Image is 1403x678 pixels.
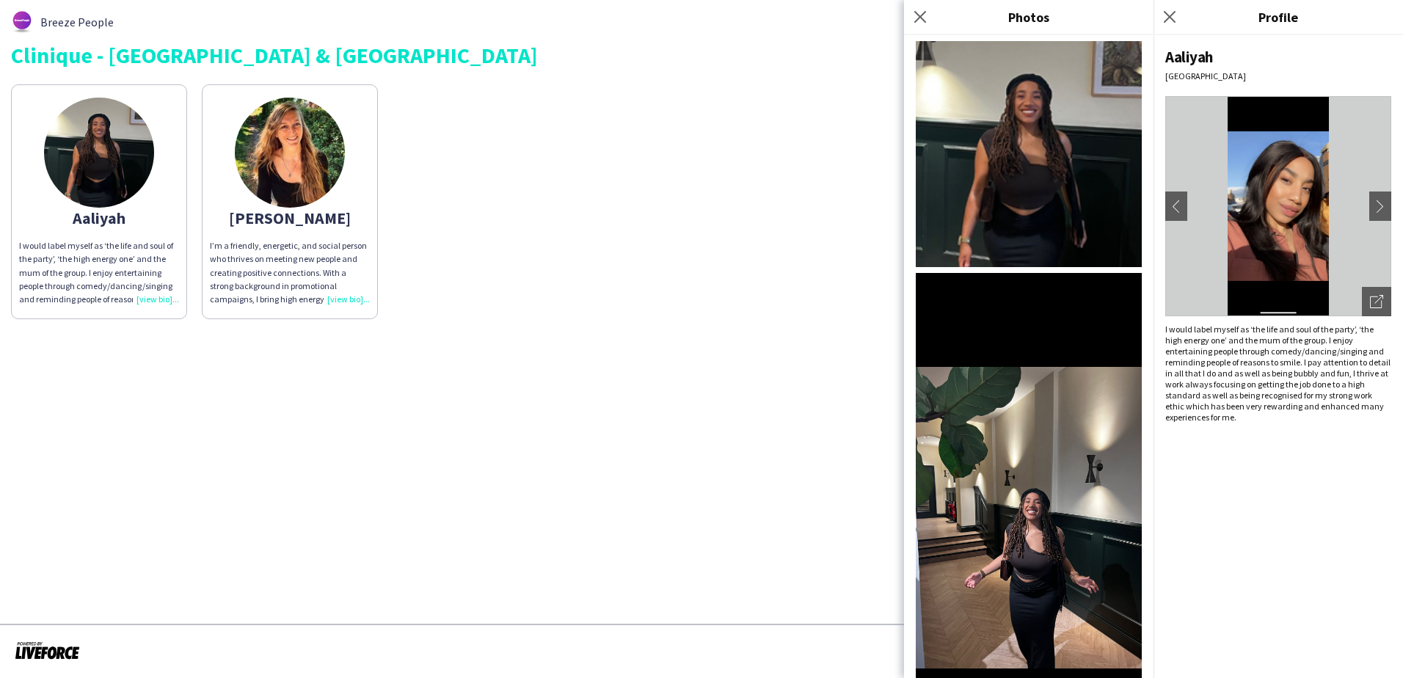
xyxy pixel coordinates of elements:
h3: Photos [904,7,1154,26]
div: I would label myself as ‘the life and soul of the party’, ‘the high energy one’ and the mum of th... [1165,324,1391,423]
div: [PERSON_NAME] [210,211,370,225]
img: thumb-6691183c8461b.png [44,98,154,208]
div: I would label myself as ‘the life and soul of the party’, ‘the high energy one’ and the mum of th... [19,239,179,306]
h3: Profile [1154,7,1403,26]
div: Aaliyah [19,211,179,225]
span: Breeze People [40,15,114,29]
div: Clinique - [GEOGRAPHIC_DATA] & [GEOGRAPHIC_DATA] [11,44,1392,66]
img: Crew photo 0 [916,41,1142,267]
img: thumb-66ef193128407.jpeg [235,98,345,208]
div: Open photos pop-in [1362,287,1391,316]
img: Powered by Liveforce [15,640,80,660]
div: Aaliyah [1165,47,1391,67]
p: I’m a friendly, energetic, and social person who thrives on meeting new people and creating posit... [210,239,370,306]
div: [GEOGRAPHIC_DATA] [1165,70,1391,81]
img: thumb-62876bd588459.png [11,11,33,33]
img: Crew avatar or photo [1165,96,1391,316]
